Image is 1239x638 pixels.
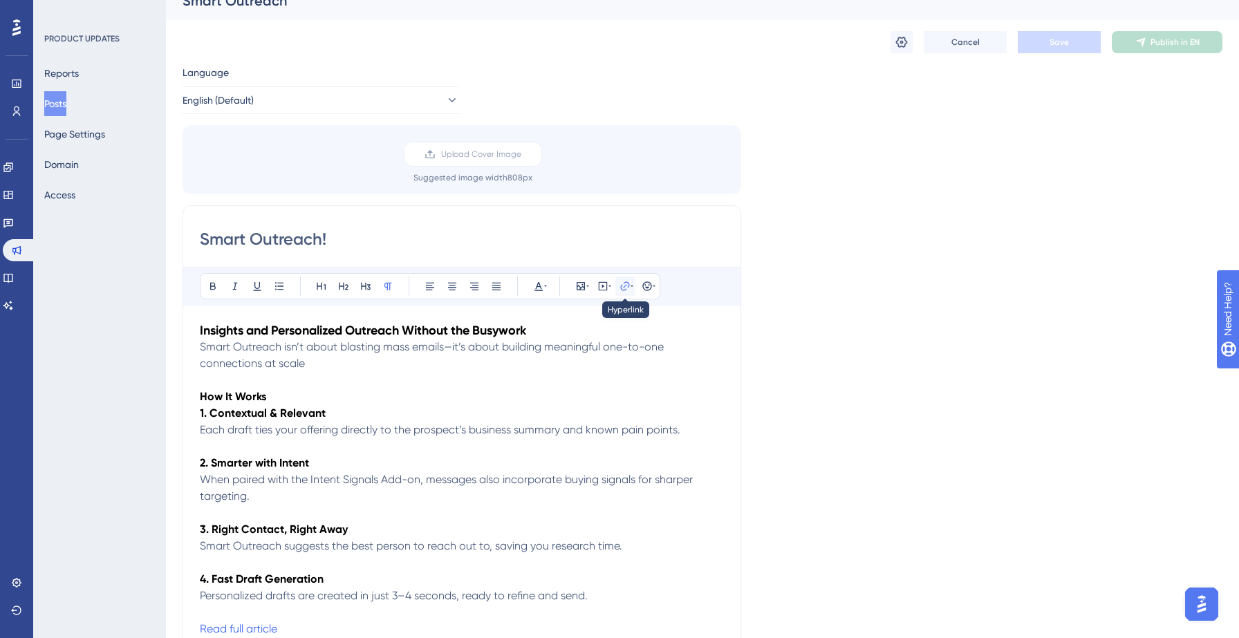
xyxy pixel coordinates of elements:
strong: Insights and Personalized Outreach Without the Busywork [200,323,526,338]
span: Language [183,64,229,81]
a: Read full article [200,622,277,635]
button: Reports [44,61,79,86]
iframe: UserGuiding AI Assistant Launcher [1181,583,1222,625]
button: Save [1018,31,1101,53]
span: Cancel [951,37,980,48]
span: Save [1050,37,1069,48]
input: Post Title [200,228,724,250]
span: Smart Outreach suggests the best person to reach out to, saving you research time. [200,539,622,552]
button: Domain [44,152,79,177]
button: Page Settings [44,122,105,147]
button: Publish in EN [1112,31,1222,53]
span: Need Help? [32,3,86,20]
span: Personalized drafts are created in just 3–4 seconds, ready to refine and send. [200,589,588,602]
strong: How It Works [200,390,266,403]
button: Posts [44,91,66,116]
button: Access [44,182,75,207]
div: PRODUCT UPDATES [44,33,120,44]
span: Publish in EN [1150,37,1200,48]
span: Each draft ties your offering directly to the prospect’s business summary and known pain points. [200,423,680,436]
strong: 1. Contextual & Relevant [200,406,326,420]
button: English (Default) [183,86,459,114]
span: English (Default) [183,92,254,109]
strong: 4. Fast Draft Generation [200,572,324,585]
span: Upload Cover Image [441,149,521,160]
span: When paired with the Intent Signals Add-on, messages also incorporate buying signals for sharper ... [200,473,696,503]
strong: 3. Right Contact, Right Away [200,523,348,536]
div: Suggested image width 808 px [413,172,532,183]
strong: 2. Smarter with Intent [200,456,309,469]
span: Smart Outreach isn’t about blasting mass emails—it’s about building meaningful one-to-one connect... [200,340,667,370]
button: Cancel [924,31,1007,53]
